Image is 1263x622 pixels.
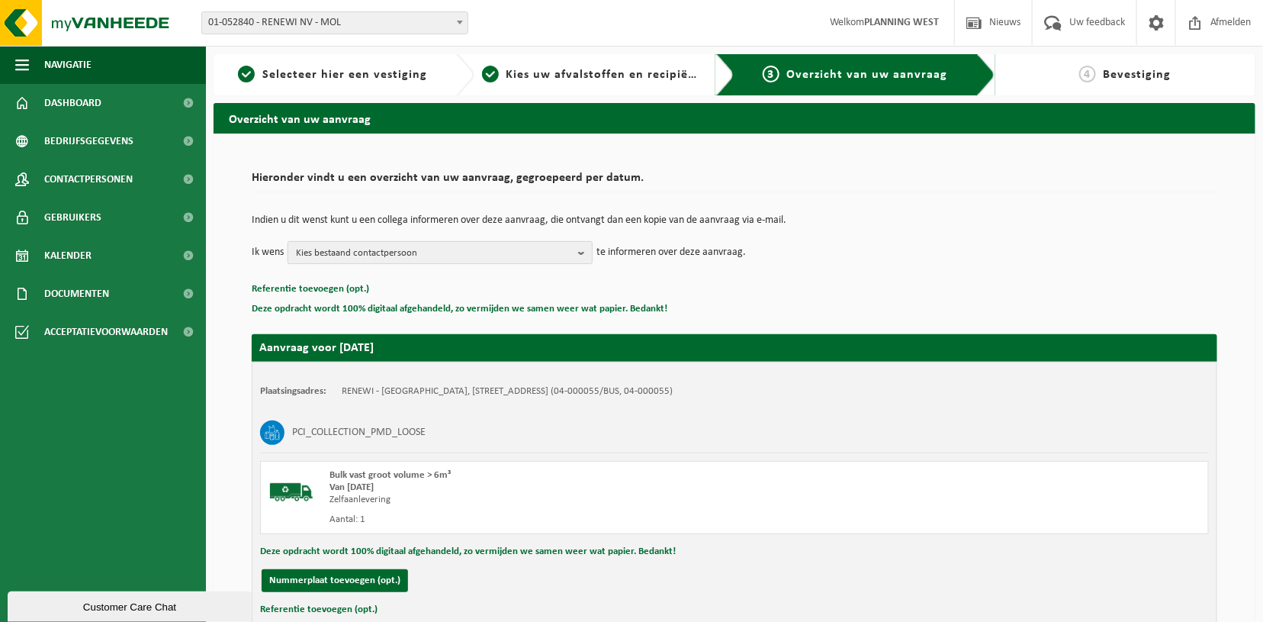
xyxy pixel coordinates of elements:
[44,122,133,160] span: Bedrijfsgegevens
[252,215,1217,226] p: Indien u dit wenst kunt u een collega informeren over deze aanvraag, die ontvangt dan een kopie v...
[342,385,673,398] td: RENEWI - [GEOGRAPHIC_DATA], [STREET_ADDRESS] (04-000055/BUS, 04-000055)
[44,84,101,122] span: Dashboard
[252,279,369,299] button: Referentie toevoegen (opt.)
[259,342,374,354] strong: Aanvraag voor [DATE]
[329,470,451,480] span: Bulk vast groot volume > 6m³
[252,172,1217,192] h2: Hieronder vindt u een overzicht van uw aanvraag, gegroepeerd per datum.
[1104,69,1171,81] span: Bevestiging
[44,275,109,313] span: Documenten
[202,12,468,34] span: 01-052840 - RENEWI NV - MOL
[44,313,168,351] span: Acceptatievoorwaarden
[262,569,408,592] button: Nummerplaat toevoegen (opt.)
[260,600,378,620] button: Referentie toevoegen (opt.)
[506,69,716,81] span: Kies uw afvalstoffen en recipiënten
[482,66,499,82] span: 2
[44,160,133,198] span: Contactpersonen
[482,66,705,84] a: 2Kies uw afvalstoffen en recipiënten
[296,242,572,265] span: Kies bestaand contactpersoon
[201,11,468,34] span: 01-052840 - RENEWI NV - MOL
[238,66,255,82] span: 1
[221,66,444,84] a: 1Selecteer hier een vestiging
[260,542,676,562] button: Deze opdracht wordt 100% digitaal afgehandeld, zo vermijden we samen weer wat papier. Bedankt!
[329,494,795,506] div: Zelfaanlevering
[329,514,795,526] div: Aantal: 1
[329,482,374,492] strong: Van [DATE]
[252,241,284,264] p: Ik wens
[1079,66,1096,82] span: 4
[252,299,667,319] button: Deze opdracht wordt 100% digitaal afgehandeld, zo vermijden we samen weer wat papier. Bedankt!
[787,69,948,81] span: Overzicht van uw aanvraag
[8,588,255,622] iframe: chat widget
[268,469,314,515] img: BL-SO-LV.png
[864,17,939,28] strong: PLANNING WEST
[262,69,427,81] span: Selecteer hier een vestiging
[763,66,779,82] span: 3
[44,198,101,237] span: Gebruikers
[44,46,92,84] span: Navigatie
[214,103,1255,133] h2: Overzicht van uw aanvraag
[596,241,746,264] p: te informeren over deze aanvraag.
[44,237,92,275] span: Kalender
[260,386,326,396] strong: Plaatsingsadres:
[292,421,426,445] h3: PCI_COLLECTION_PMD_LOOSE
[288,241,593,264] button: Kies bestaand contactpersoon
